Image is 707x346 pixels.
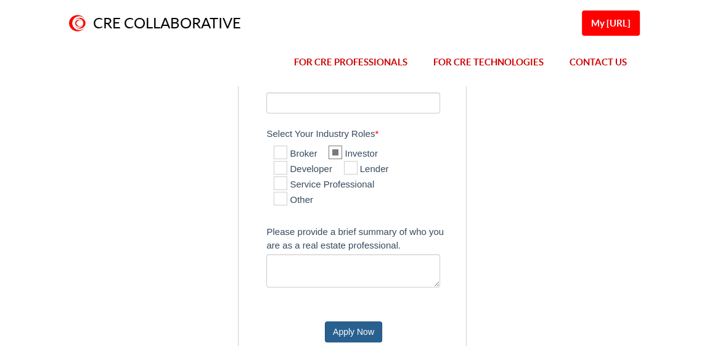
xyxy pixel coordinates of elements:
[266,221,459,254] label: Please provide a brief summary of who you are as a real estate professional.
[274,147,317,162] label: Broker
[281,39,420,86] a: FOR CRE PROFESSIONALS
[274,178,374,192] label: Service Professional
[582,10,640,36] a: My [URL]
[274,193,313,208] label: Other
[344,162,389,177] label: Lender
[420,39,557,86] a: FOR CRE TECHNOLOGIES
[325,321,382,342] button: Apply Now
[329,147,377,162] label: Investor
[274,162,332,177] label: Developer
[557,39,640,86] a: CONTACT US
[266,123,459,142] label: Select Your Industry Roles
